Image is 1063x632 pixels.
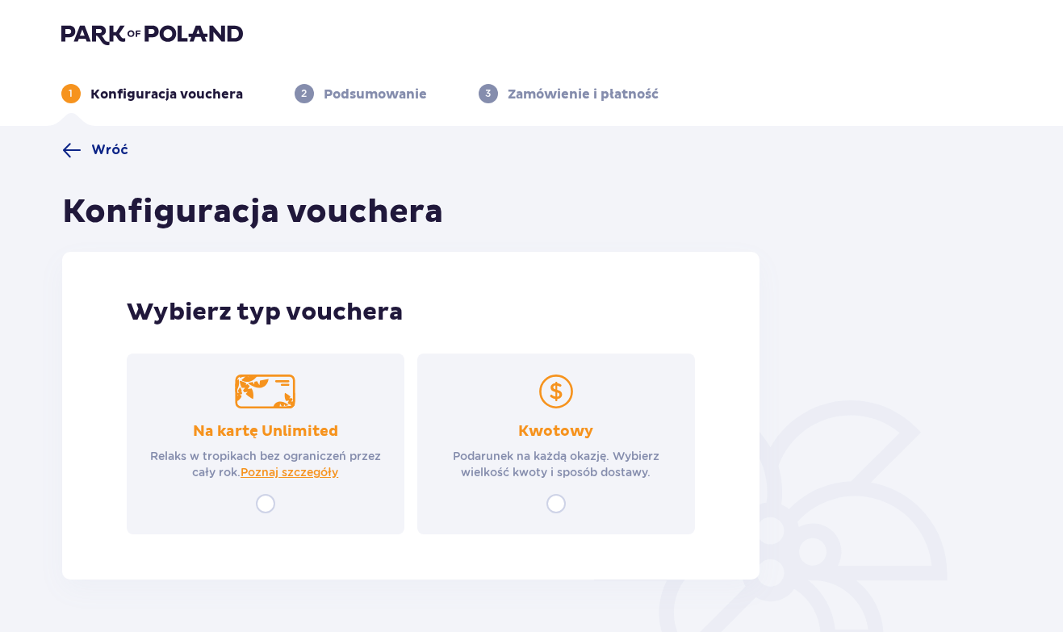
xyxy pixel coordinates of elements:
[485,86,491,101] p: 3
[479,84,659,103] div: 3Zamówienie i płatność
[193,422,338,442] p: Na kartę Unlimited
[69,86,73,101] p: 1
[295,84,427,103] div: 2Podsumowanie
[62,140,128,160] a: Wróć
[508,86,659,103] p: Zamówienie i płatność
[61,84,243,103] div: 1Konfiguracja vouchera
[518,422,593,442] p: Kwotowy
[432,448,680,480] p: Podarunek na każdą okazję. Wybierz wielkość kwoty i sposób dostawy.
[301,86,307,101] p: 2
[324,86,427,103] p: Podsumowanie
[127,297,696,328] p: Wybierz typ vouchera
[241,464,338,480] a: Poznaj szczegóły
[62,192,443,232] h1: Konfiguracja vouchera
[141,448,390,480] p: Relaks w tropikach bez ograniczeń przez cały rok.
[91,141,128,159] span: Wróć
[61,23,243,45] img: Park of Poland logo
[90,86,243,103] p: Konfiguracja vouchera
